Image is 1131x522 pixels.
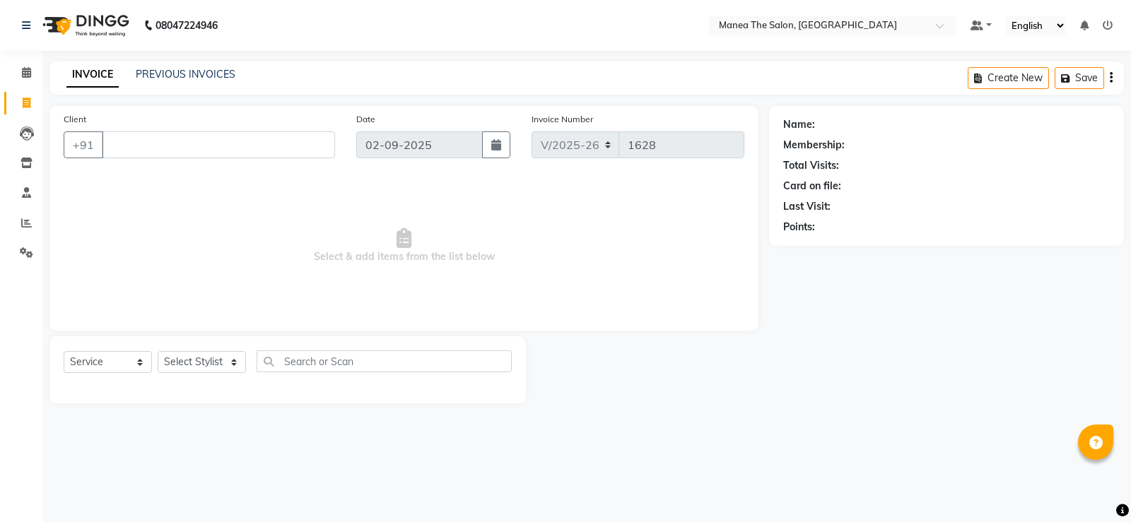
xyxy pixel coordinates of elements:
[66,62,119,88] a: INVOICE
[783,158,839,173] div: Total Visits:
[102,131,335,158] input: Search by Name/Mobile/Email/Code
[156,6,218,45] b: 08047224946
[1055,67,1104,89] button: Save
[64,175,744,316] span: Select & add items from the list below
[36,6,133,45] img: logo
[64,131,103,158] button: +91
[532,113,593,126] label: Invoice Number
[64,113,86,126] label: Client
[1072,465,1117,508] iframe: chat widget
[783,117,815,132] div: Name:
[783,220,815,235] div: Points:
[783,138,845,153] div: Membership:
[783,179,841,194] div: Card on file:
[356,113,375,126] label: Date
[783,199,831,214] div: Last Visit:
[136,68,235,81] a: PREVIOUS INVOICES
[257,350,512,372] input: Search or Scan
[968,67,1049,89] button: Create New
